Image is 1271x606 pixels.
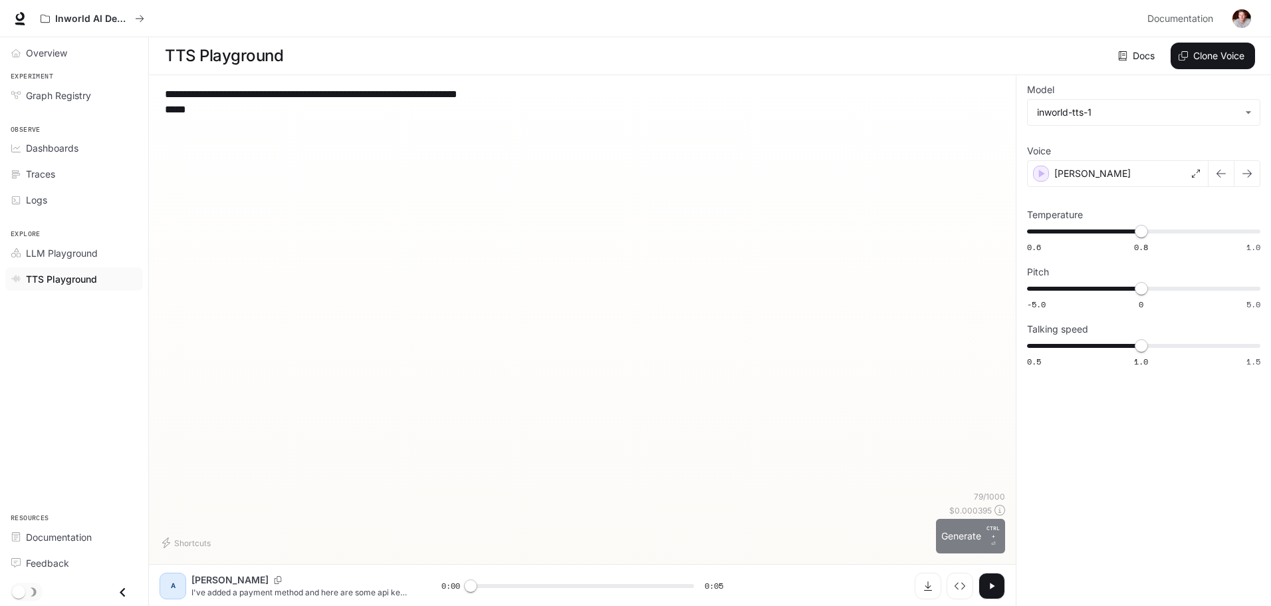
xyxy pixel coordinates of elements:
[191,587,409,598] p: I've added a payment method and here are some api keys and other details: Basic
[1115,43,1160,69] a: Docs
[936,519,1005,553] button: GenerateCTRL +⏎
[1147,11,1213,27] span: Documentation
[35,5,150,32] button: All workspaces
[160,532,216,553] button: Shortcuts
[12,584,25,599] span: Dark mode toggle
[26,193,47,207] span: Logs
[1142,5,1223,32] a: Documentation
[5,526,143,549] a: Documentation
[1027,210,1083,220] p: Temperature
[5,551,143,575] a: Feedback
[55,13,130,25] p: Inworld AI Demos
[1246,356,1260,367] span: 1.5
[5,162,143,186] a: Traces
[269,576,287,584] button: Copy Voice ID
[986,524,1000,548] p: ⏎
[1134,356,1148,367] span: 1.0
[5,267,143,291] a: TTS Playground
[1228,5,1255,32] button: User avatar
[26,556,69,570] span: Feedback
[108,579,138,606] button: Close drawer
[1134,241,1148,253] span: 0.8
[162,575,183,597] div: A
[705,579,723,593] span: 0:05
[1027,299,1046,310] span: -5.0
[26,141,78,155] span: Dashboards
[915,573,941,599] button: Download audio
[1246,241,1260,253] span: 1.0
[191,573,269,587] p: [PERSON_NAME]
[1232,9,1251,28] img: User avatar
[26,167,55,181] span: Traces
[1171,43,1255,69] button: Clone Voice
[1027,146,1051,156] p: Voice
[974,491,1005,502] p: 79 / 1000
[5,241,143,265] a: LLM Playground
[5,41,143,65] a: Overview
[26,530,92,544] span: Documentation
[165,43,283,69] h1: TTS Playground
[26,88,91,102] span: Graph Registry
[986,524,1000,540] p: CTRL +
[947,573,973,599] button: Inspect
[1139,299,1143,310] span: 0
[1027,85,1054,94] p: Model
[1246,299,1260,310] span: 5.0
[949,505,992,516] p: $ 0.000395
[1054,167,1131,180] p: [PERSON_NAME]
[441,579,460,593] span: 0:00
[26,46,67,60] span: Overview
[5,188,143,212] a: Logs
[26,246,98,260] span: LLM Playground
[1027,356,1041,367] span: 0.5
[5,84,143,107] a: Graph Registry
[1027,241,1041,253] span: 0.6
[1028,100,1260,125] div: inworld-tts-1
[1027,325,1088,334] p: Talking speed
[5,136,143,160] a: Dashboards
[26,272,97,286] span: TTS Playground
[1027,267,1049,277] p: Pitch
[1037,106,1238,119] div: inworld-tts-1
